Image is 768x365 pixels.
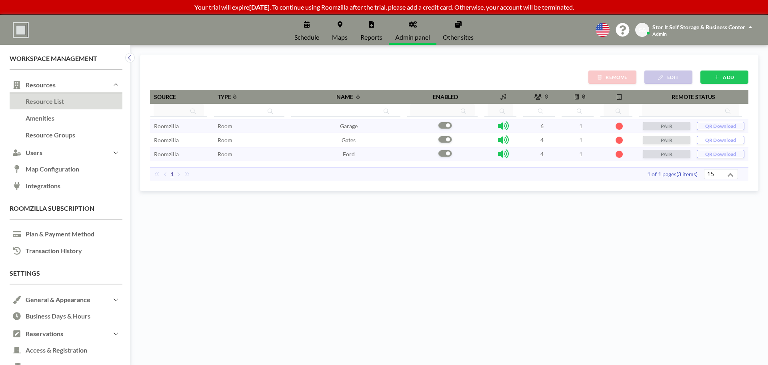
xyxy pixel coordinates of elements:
[10,54,122,63] h4: Workspace Management
[561,133,600,147] td: 1
[26,149,42,156] h4: Users
[10,342,122,359] a: Access & Registration
[606,74,627,80] span: REMOVE
[700,71,748,84] button: ADD
[218,123,232,129] span: Room
[395,34,430,40] span: Admin panel
[652,31,667,37] span: Admin
[10,76,122,93] button: Resources
[10,127,79,143] h4: Resource Groups
[26,330,63,337] h4: Reservations
[343,151,355,157] span: Ford
[540,151,544,157] span: 4
[326,15,354,45] a: Maps
[10,178,64,194] h4: Integrations
[697,150,744,158] button: QR Download
[167,171,177,178] span: 1
[697,122,744,130] button: QR Download
[354,15,389,45] a: Reports
[10,342,91,358] h4: Access & Registration
[639,26,646,34] span: S&
[360,34,382,40] span: Reports
[561,119,600,133] td: 1
[436,15,480,45] a: Other sites
[723,74,734,80] span: ADD
[218,137,232,143] span: Room
[10,325,122,342] button: Reservations
[10,308,94,324] h4: Business Days & Hours
[154,93,176,100] span: Source
[10,127,122,144] a: Resource Groups
[10,308,122,325] a: Business Days & Hours
[218,93,231,100] span: Type
[249,3,270,11] b: [DATE]
[154,151,179,157] span: Roomzilla
[10,110,58,126] h4: Amenities
[288,15,326,45] a: Schedule
[705,169,716,178] span: 15
[10,226,122,243] a: Plan & Payment Method
[716,169,724,180] input: Search for option
[10,144,122,161] button: Users
[652,24,745,30] span: Stor It Self Storage & Business Center
[342,137,356,143] span: Gates
[10,178,122,195] a: Integrations
[154,123,179,129] span: Roomzilla
[389,15,436,45] a: Admin panel
[540,137,544,143] span: 4
[10,93,122,110] a: Resource List
[10,291,122,308] button: General & Appearance
[26,296,90,303] h4: General & Appearance
[10,269,122,277] h4: Settings
[154,137,179,143] span: Roomzilla
[336,93,353,100] span: Name
[643,122,690,130] button: PAIR
[697,136,744,144] button: QR Download
[704,169,738,181] div: Search for option
[540,123,544,129] span: 6
[676,171,698,177] span: (3 items)
[443,34,474,40] span: Other sites
[588,71,636,84] button: REMOVE
[10,161,122,178] a: Map Configuration
[10,226,98,242] h4: Plan & Payment Method
[10,243,86,259] h4: Transaction History
[561,147,600,161] td: 1
[294,34,319,40] span: Schedule
[10,204,122,212] h4: Roomzilla Subscription
[13,22,29,38] img: organization-logo
[10,243,122,260] a: Transaction History
[643,136,690,144] button: PAIR
[667,74,678,80] span: EDIT
[643,150,690,158] button: PAIR
[433,93,458,100] span: Enabled
[26,81,56,89] h4: Resources
[672,93,715,100] span: Remote status
[218,151,232,157] span: Room
[340,123,358,129] span: Garage
[647,171,676,177] span: 1 of 1 pages
[10,161,83,177] h4: Map Configuration
[332,34,348,40] span: Maps
[10,110,122,127] a: Amenities
[644,71,692,84] button: EDIT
